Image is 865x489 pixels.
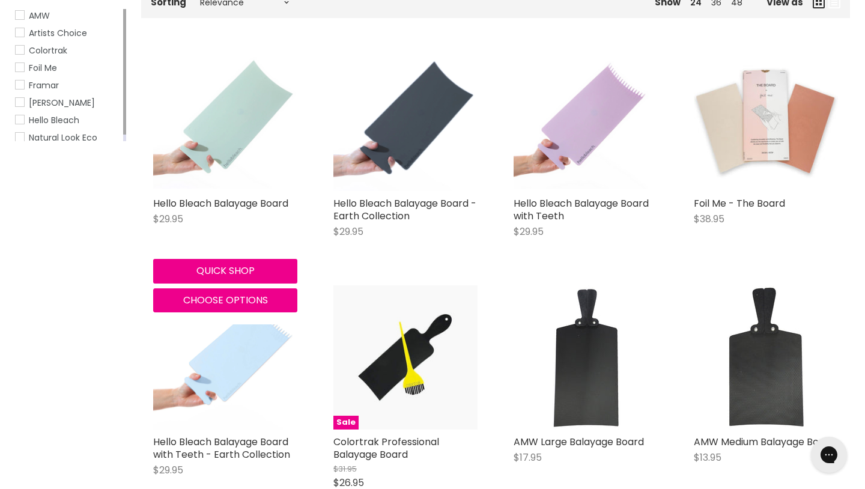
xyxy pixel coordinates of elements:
[538,285,634,430] img: AMW Large Balayage Board
[694,47,838,191] img: Foil Me - The Board
[15,61,121,74] a: Foil Me
[29,44,67,56] span: Colortrak
[153,463,183,477] span: $29.95
[153,285,297,430] img: Hello Bleach Balayage Board with Teeth - Earth Collection
[514,451,542,464] span: $17.95
[153,435,290,461] a: Hello Bleach Balayage Board with Teeth - Earth Collection
[15,44,121,57] a: Colortrak
[15,26,121,40] a: Artists Choice
[805,433,853,477] iframe: Gorgias live chat messenger
[153,47,297,191] a: Hello Bleach Balayage Board
[29,62,57,74] span: Foil Me
[29,79,59,91] span: Framar
[514,47,658,191] a: Hello Bleach Balayage Board with Teeth
[694,196,785,210] a: Foil Me - The Board
[694,451,721,464] span: $13.95
[15,9,121,22] a: AMW
[694,212,724,226] span: $38.95
[333,285,478,430] a: Colortrak Professional Balayage BoardSale
[694,435,835,449] a: AMW Medium Balayage Board
[333,196,476,223] a: Hello Bleach Balayage Board - Earth Collection
[153,288,297,312] button: Choose options
[333,435,439,461] a: Colortrak Professional Balayage Board
[183,293,268,307] span: Choose options
[514,285,658,430] a: AMW Large Balayage Board
[29,132,97,144] span: Natural Look Eco
[153,259,297,283] button: Quick shop
[333,225,363,238] span: $29.95
[153,49,297,189] img: Hello Bleach Balayage Board
[29,10,50,22] span: AMW
[29,27,87,39] span: Artists Choice
[153,212,183,226] span: $29.95
[333,416,359,430] span: Sale
[718,285,814,430] img: AMW Medium Balayage Board
[15,114,121,127] a: Hello Bleach
[514,196,649,223] a: Hello Bleach Balayage Board with Teeth
[29,97,95,109] span: [PERSON_NAME]
[29,114,79,126] span: Hello Bleach
[514,49,658,189] img: Hello Bleach Balayage Board with Teeth
[15,131,121,144] a: Natural Look Eco
[514,225,544,238] span: $29.95
[333,285,478,430] img: Colortrak Professional Balayage Board
[153,196,288,210] a: Hello Bleach Balayage Board
[694,285,838,430] a: AMW Medium Balayage Board
[15,79,121,92] a: Framar
[333,463,357,475] span: $31.95
[15,96,121,109] a: Hawley
[514,435,644,449] a: AMW Large Balayage Board
[333,47,478,191] img: Hello Bleach Balayage Board - Earth Collection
